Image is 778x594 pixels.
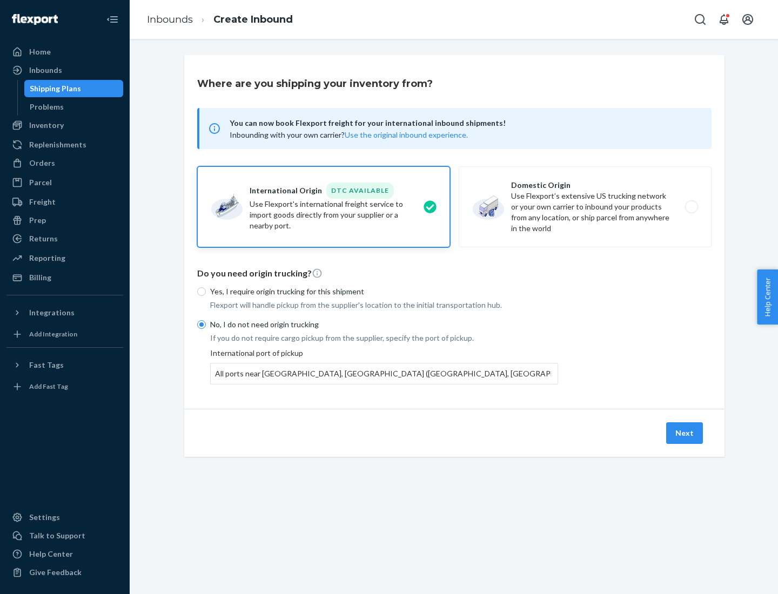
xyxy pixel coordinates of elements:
[30,83,81,94] div: Shipping Plans
[197,320,206,329] input: No, I do not need origin trucking
[210,348,558,384] div: International port of pickup
[230,130,468,139] span: Inbounding with your own carrier?
[29,329,77,339] div: Add Integration
[29,360,64,370] div: Fast Tags
[147,13,193,25] a: Inbounds
[6,527,123,544] a: Talk to Support
[6,356,123,374] button: Fast Tags
[29,177,52,188] div: Parcel
[6,230,123,247] a: Returns
[6,378,123,395] a: Add Fast Tag
[6,62,123,79] a: Inbounds
[6,545,123,563] a: Help Center
[6,154,123,172] a: Orders
[6,136,123,153] a: Replenishments
[210,319,558,330] p: No, I do not need origin trucking
[6,326,123,343] a: Add Integration
[197,77,433,91] h3: Where are you shipping your inventory from?
[29,382,68,391] div: Add Fast Tag
[29,549,73,559] div: Help Center
[737,9,759,30] button: Open account menu
[29,512,60,523] div: Settings
[6,249,123,267] a: Reporting
[29,233,58,244] div: Returns
[230,117,699,130] span: You can now book Flexport freight for your international inbound shipments!
[210,286,558,297] p: Yes, I require origin trucking for this shipment
[29,65,62,76] div: Inbounds
[6,43,123,60] a: Home
[6,174,123,191] a: Parcel
[689,9,711,30] button: Open Search Box
[210,300,558,310] p: Flexport will handle pickup from the supplier's location to the initial transportation hub.
[666,422,703,444] button: Next
[30,102,64,112] div: Problems
[713,9,735,30] button: Open notifications
[213,13,293,25] a: Create Inbound
[29,272,51,283] div: Billing
[6,193,123,211] a: Freight
[29,139,86,150] div: Replenishments
[197,267,712,280] p: Do you need origin trucking?
[6,117,123,134] a: Inventory
[345,130,468,140] button: Use the original inbound experience.
[138,4,301,36] ol: breadcrumbs
[24,80,124,97] a: Shipping Plans
[29,197,56,207] div: Freight
[6,509,123,526] a: Settings
[29,120,64,131] div: Inventory
[197,287,206,296] input: Yes, I require origin trucking for this shipment
[12,14,58,25] img: Flexport logo
[102,9,123,30] button: Close Navigation
[6,269,123,286] a: Billing
[29,158,55,168] div: Orders
[210,333,558,343] p: If you do not require cargo pickup from the supplier, specify the port of pickup.
[29,46,51,57] div: Home
[6,304,123,321] button: Integrations
[29,253,65,264] div: Reporting
[757,269,778,325] button: Help Center
[29,530,85,541] div: Talk to Support
[29,215,46,226] div: Prep
[29,567,82,578] div: Give Feedback
[24,98,124,116] a: Problems
[6,564,123,581] button: Give Feedback
[6,212,123,229] a: Prep
[29,307,75,318] div: Integrations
